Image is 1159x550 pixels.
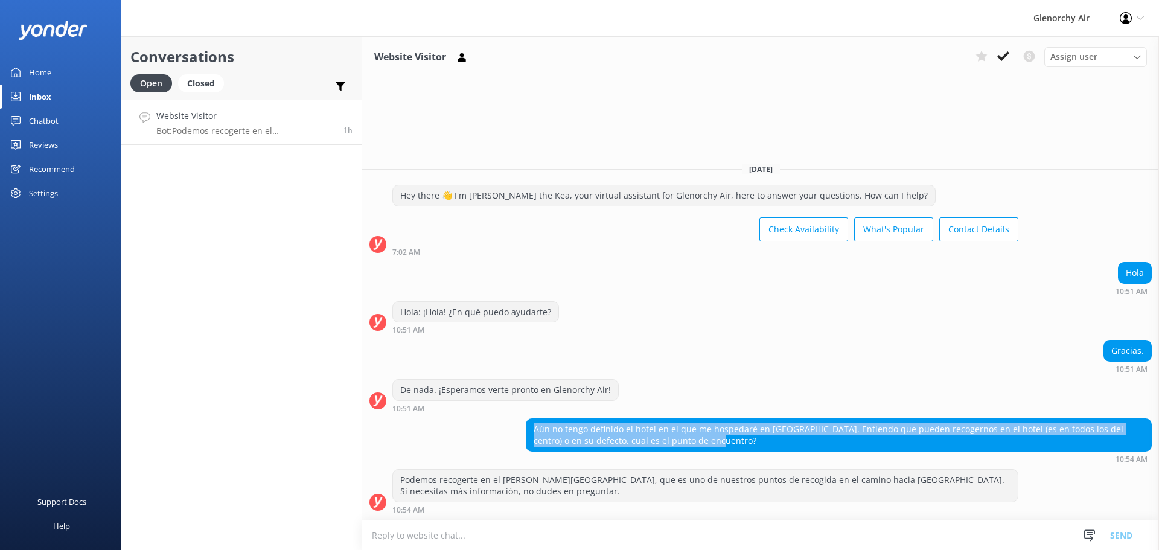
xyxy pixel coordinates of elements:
div: Settings [29,181,58,205]
img: yonder-white-logo.png [18,21,88,40]
div: Assign User [1044,47,1147,66]
button: What's Popular [854,217,933,241]
button: Check Availability [759,217,848,241]
div: Hey there 👋 I'm [PERSON_NAME] the Kea, your virtual assistant for Glenorchy Air, here to answer y... [393,185,935,206]
span: [DATE] [742,164,780,174]
div: Podemos recogerte en el [PERSON_NAME][GEOGRAPHIC_DATA], que es uno de nuestros puntos de recogida... [393,470,1018,502]
div: Sep 26 2025 07:02am (UTC +12:00) Pacific/Auckland [392,248,1018,256]
div: Sep 26 2025 10:51am (UTC +12:00) Pacific/Auckland [1116,287,1152,295]
div: Reviews [29,133,58,157]
span: Sep 26 2025 10:54am (UTC +12:00) Pacific/Auckland [343,125,353,135]
div: Inbox [29,85,51,109]
div: Support Docs [37,490,86,514]
strong: 10:51 AM [392,405,424,412]
div: Help [53,514,70,538]
div: Sep 26 2025 10:51am (UTC +12:00) Pacific/Auckland [392,325,559,334]
h4: Website Visitor [156,109,334,123]
a: Closed [178,76,230,89]
div: Sep 26 2025 10:51am (UTC +12:00) Pacific/Auckland [392,404,619,412]
div: Gracias. [1104,341,1151,361]
button: Contact Details [939,217,1018,241]
strong: 10:51 AM [1116,366,1148,373]
a: Website VisitorBot:Podemos recogerte en el [PERSON_NAME][GEOGRAPHIC_DATA], que es uno de nuestros... [121,100,362,145]
strong: 10:54 AM [392,507,424,514]
strong: 7:02 AM [392,249,420,256]
div: Chatbot [29,109,59,133]
strong: 10:54 AM [1116,456,1148,463]
p: Bot: Podemos recogerte en el [PERSON_NAME][GEOGRAPHIC_DATA], que es uno de nuestros puntos de rec... [156,126,334,136]
strong: 10:51 AM [1116,288,1148,295]
div: Open [130,74,172,92]
div: Home [29,60,51,85]
strong: 10:51 AM [392,327,424,334]
a: Open [130,76,178,89]
div: Sep 26 2025 10:54am (UTC +12:00) Pacific/Auckland [392,505,1018,514]
div: Sep 26 2025 10:51am (UTC +12:00) Pacific/Auckland [1103,365,1152,373]
div: Recommend [29,157,75,181]
div: Closed [178,74,224,92]
span: Assign user [1050,50,1097,63]
div: De nada. ¡Esperamos verte pronto en Glenorchy Air! [393,380,618,400]
div: Sep 26 2025 10:54am (UTC +12:00) Pacific/Auckland [526,455,1152,463]
h3: Website Visitor [374,50,446,65]
div: Aún no tengo definido el hotel en el que me hospedaré en [GEOGRAPHIC_DATA]. Entiendo que pueden r... [526,419,1151,451]
div: Hola [1119,263,1151,283]
div: Hola: ¡Hola! ¿En qué puedo ayudarte? [393,302,558,322]
h2: Conversations [130,45,353,68]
